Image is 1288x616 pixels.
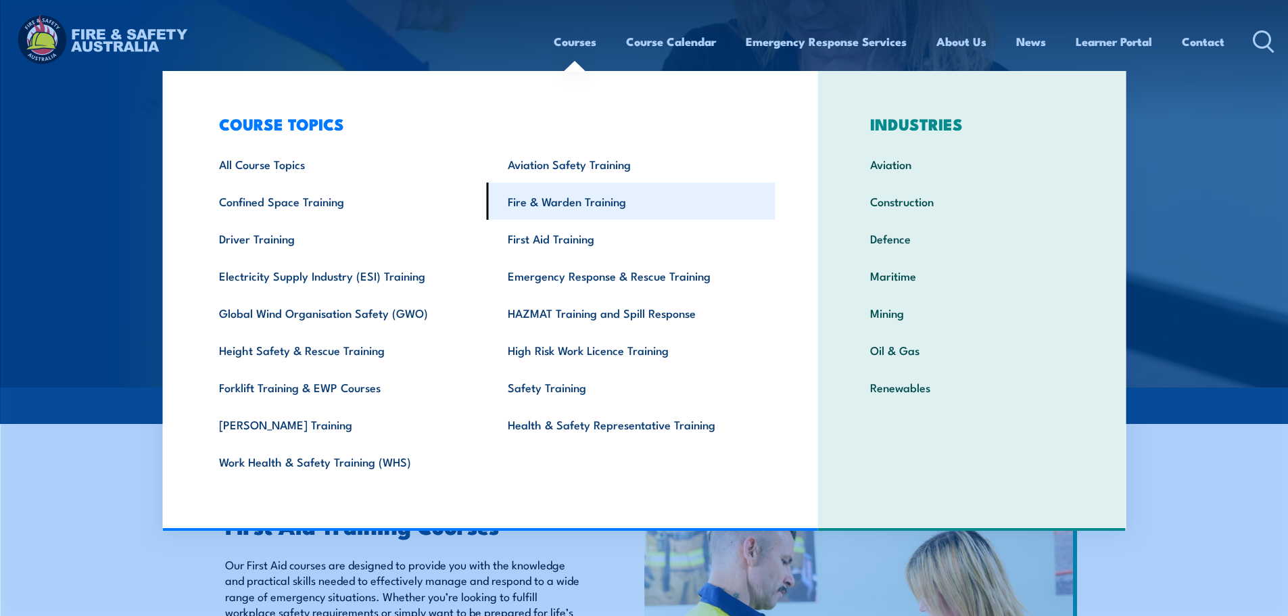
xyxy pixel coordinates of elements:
[1016,24,1046,60] a: News
[198,331,487,369] a: Height Safety & Rescue Training
[849,145,1095,183] a: Aviation
[626,24,716,60] a: Course Calendar
[487,183,776,220] a: Fire & Warden Training
[198,183,487,220] a: Confined Space Training
[198,294,487,331] a: Global Wind Organisation Safety (GWO)
[487,257,776,294] a: Emergency Response & Rescue Training
[198,443,487,480] a: Work Health & Safety Training (WHS)
[849,183,1095,220] a: Construction
[1076,24,1152,60] a: Learner Portal
[849,369,1095,406] a: Renewables
[198,369,487,406] a: Forklift Training & EWP Courses
[487,406,776,443] a: Health & Safety Representative Training
[487,369,776,406] a: Safety Training
[487,331,776,369] a: High Risk Work Licence Training
[198,114,776,133] h3: COURSE TOPICS
[198,406,487,443] a: [PERSON_NAME] Training
[746,24,907,60] a: Emergency Response Services
[225,516,582,535] h2: First Aid Training Courses
[849,114,1095,133] h3: INDUSTRIES
[936,24,986,60] a: About Us
[849,331,1095,369] a: Oil & Gas
[554,24,596,60] a: Courses
[198,220,487,257] a: Driver Training
[198,257,487,294] a: Electricity Supply Industry (ESI) Training
[487,294,776,331] a: HAZMAT Training and Spill Response
[849,294,1095,331] a: Mining
[487,220,776,257] a: First Aid Training
[487,145,776,183] a: Aviation Safety Training
[1182,24,1224,60] a: Contact
[198,145,487,183] a: All Course Topics
[849,257,1095,294] a: Maritime
[849,220,1095,257] a: Defence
